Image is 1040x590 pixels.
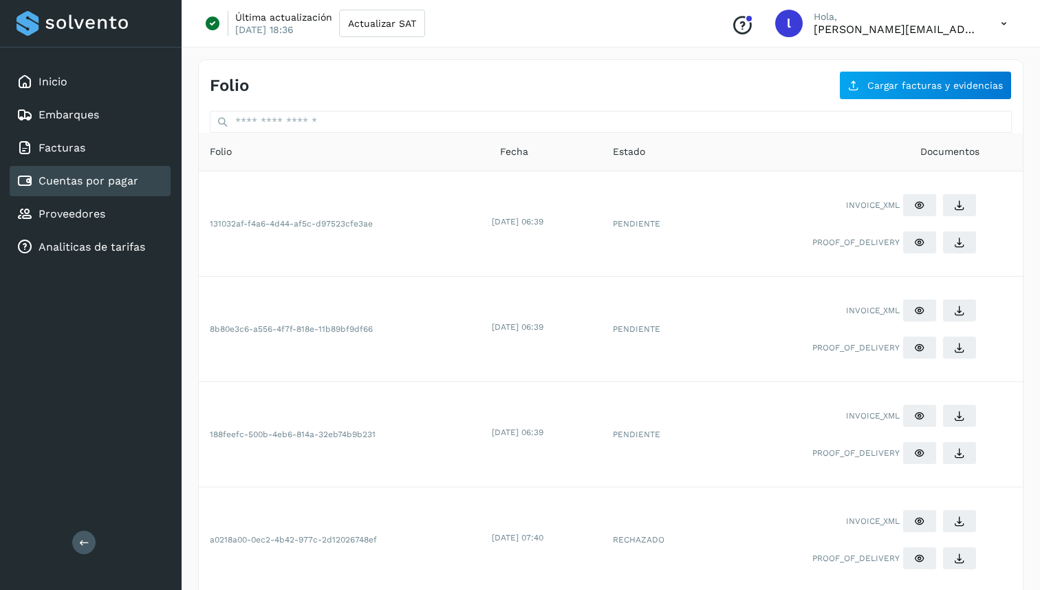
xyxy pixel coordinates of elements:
a: Analiticas de tarifas [39,240,145,253]
a: Proveedores [39,207,105,220]
div: [DATE] 06:39 [492,215,599,228]
div: Embarques [10,100,171,130]
p: Última actualización [235,11,332,23]
span: Folio [210,145,232,159]
td: 131032af-f4a6-4d44-af5c-d97523cfe3ae [199,171,489,277]
span: PROOF_OF_DELIVERY [812,552,900,565]
span: Actualizar SAT [348,19,416,28]
td: PENDIENTE [602,277,711,382]
span: Fecha [500,145,528,159]
a: Cuentas por pagar [39,174,138,187]
div: Cuentas por pagar [10,166,171,196]
td: 188feefc-500b-4eb6-814a-32eb74b9b231 [199,382,489,487]
span: PROOF_OF_DELIVERY [812,236,900,249]
div: Proveedores [10,199,171,229]
span: INVOICE_XML [846,199,900,211]
div: [DATE] 06:39 [492,321,599,333]
span: INVOICE_XML [846,304,900,317]
p: Hola, [814,11,979,23]
a: Embarques [39,108,99,121]
td: 8b80e3c6-a556-4f7f-818e-11b89bf9df66 [199,277,489,382]
td: PENDIENTE [602,382,711,487]
td: PENDIENTE [602,171,711,277]
div: Facturas [10,133,171,163]
button: Cargar facturas y evidencias [839,71,1012,100]
span: PROOF_OF_DELIVERY [812,341,900,354]
h4: Folio [210,76,249,96]
span: PROOF_OF_DELIVERY [812,447,900,459]
a: Inicio [39,75,67,88]
span: Cargar facturas y evidencias [867,81,1003,90]
div: [DATE] 07:40 [492,531,599,544]
button: Actualizar SAT [339,10,425,37]
p: [DATE] 18:36 [235,23,294,36]
span: Estado [613,145,645,159]
div: Analiticas de tarifas [10,232,171,262]
div: Inicio [10,67,171,97]
span: INVOICE_XML [846,410,900,422]
div: [DATE] 06:39 [492,426,599,439]
a: Facturas [39,141,85,154]
span: Documentos [920,145,979,159]
span: INVOICE_XML [846,515,900,527]
p: leonardo@solvento.mx [814,23,979,36]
